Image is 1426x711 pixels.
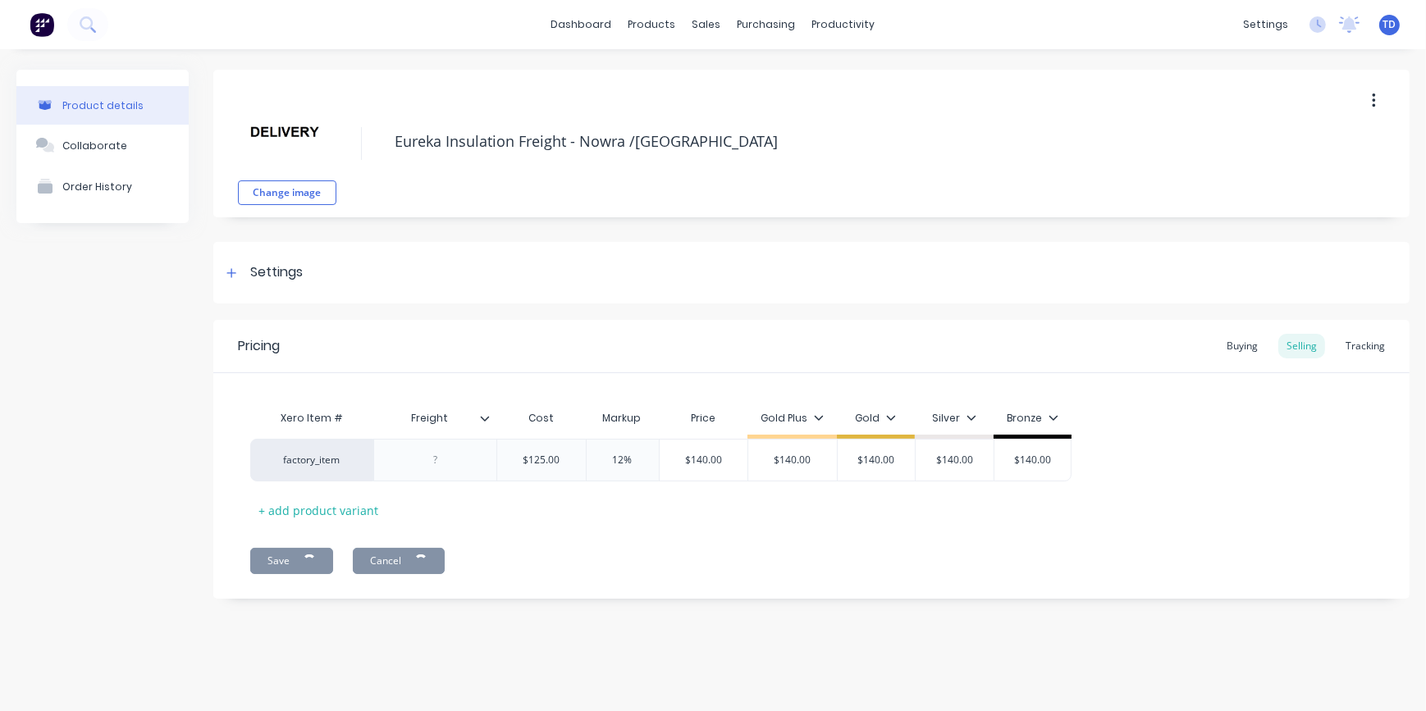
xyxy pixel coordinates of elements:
div: Pricing [238,336,280,356]
div: Product details [62,99,144,112]
div: factory_item$125.0012%$140.00$140.00$140.00$140.00$140.00 [250,439,1072,481]
div: Order History [62,180,132,193]
div: settings [1235,12,1296,37]
div: Bronze [1007,411,1058,426]
div: Tracking [1337,334,1393,358]
button: Collaborate [16,125,189,166]
div: Markup [586,402,659,435]
div: Buying [1218,334,1266,358]
div: + add product variant [250,498,386,523]
div: Xero Item # [250,402,373,435]
div: $140.00 [991,440,1073,481]
div: 12% [582,440,664,481]
div: Silver [932,411,976,426]
div: $140.00 [913,440,995,481]
button: Change image [238,180,336,205]
div: Price [659,402,748,435]
div: Freight [373,398,487,439]
div: Selling [1278,334,1325,358]
div: factory_item [267,453,357,467]
button: Product details [16,86,189,125]
div: Collaborate [62,139,127,152]
div: Freight [373,402,496,435]
div: Gold [855,411,896,426]
div: sales [684,12,729,37]
div: fileChange image [238,82,336,205]
div: Settings [250,262,303,283]
span: TD [1383,17,1396,32]
textarea: Eureka Insulation Freight - Nowra /[GEOGRAPHIC_DATA] [386,122,1304,161]
div: Cost [496,402,586,435]
div: $125.00 [497,440,586,481]
img: Factory [30,12,54,37]
button: Save [250,548,333,574]
img: file [246,90,328,172]
button: Order History [16,166,189,207]
div: $140.00 [835,440,917,481]
button: Cancel [353,548,445,574]
div: products [620,12,684,37]
div: $140.00 [660,440,748,481]
a: dashboard [543,12,620,37]
div: Gold Plus [761,411,824,426]
div: purchasing [729,12,804,37]
div: $140.00 [748,440,837,481]
div: productivity [804,12,884,37]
